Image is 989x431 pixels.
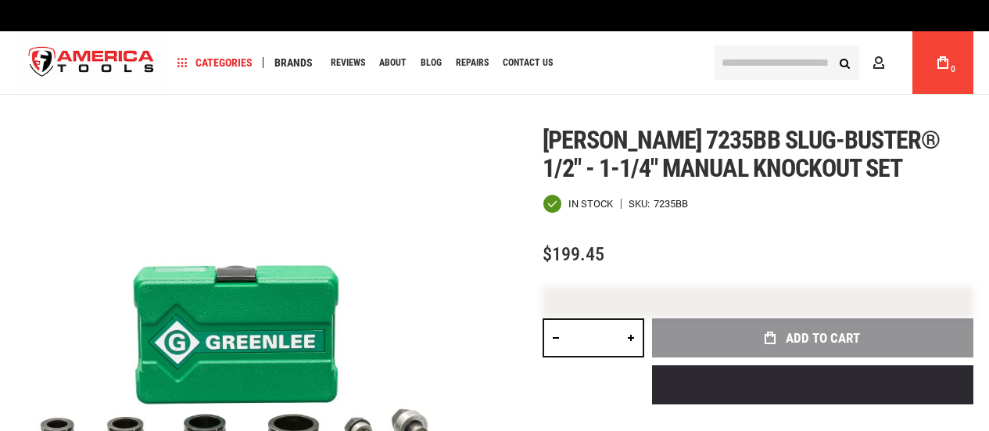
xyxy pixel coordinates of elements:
[830,48,859,77] button: Search
[177,57,253,68] span: Categories
[543,125,940,183] span: [PERSON_NAME] 7235bb slug-buster® 1/2" - 1-1/4" manual knockout set
[928,31,958,94] a: 0
[421,58,442,67] span: Blog
[170,52,260,74] a: Categories
[414,52,449,74] a: Blog
[543,194,613,214] div: Availability
[324,52,372,74] a: Reviews
[503,58,553,67] span: Contact Us
[543,243,604,265] span: $199.45
[379,58,407,67] span: About
[267,52,320,74] a: Brands
[449,52,496,74] a: Repairs
[496,52,560,74] a: Contact Us
[372,52,414,74] a: About
[16,34,167,92] a: store logo
[654,199,688,209] div: 7235BB
[274,57,313,68] span: Brands
[331,58,365,67] span: Reviews
[568,199,613,209] span: In stock
[951,65,955,74] span: 0
[16,34,167,92] img: America Tools
[629,199,654,209] strong: SKU
[456,58,489,67] span: Repairs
